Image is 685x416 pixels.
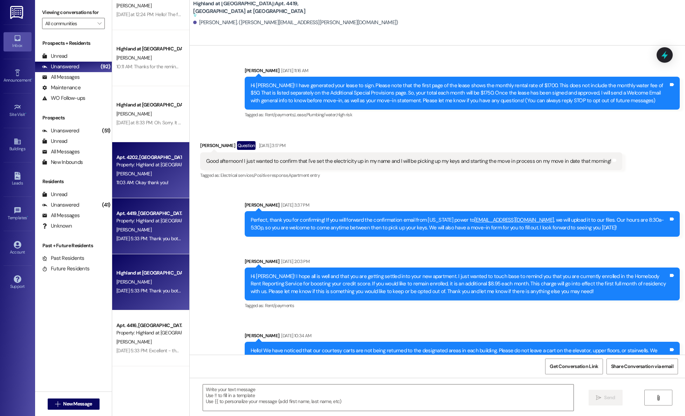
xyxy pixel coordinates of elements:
div: Property: Highland at [GEOGRAPHIC_DATA] [116,161,181,168]
button: Get Conversation Link [545,359,603,374]
div: Tagged as: [245,110,680,120]
div: [DATE] 5:33 PM: Thank you both! [116,287,182,294]
span: Plumbing/water , [306,112,337,118]
i:  [656,395,661,401]
a: Buildings [4,136,32,154]
span: Apartment entry [289,172,320,178]
div: [PERSON_NAME] [245,201,680,211]
i:  [596,395,601,401]
div: Residents [35,178,112,185]
a: Support [4,273,32,292]
div: Property: Highland at [GEOGRAPHIC_DATA] [116,329,181,337]
span: Share Conversation via email [611,363,673,370]
div: [DATE] 5:33 PM: Thank you both! [116,235,182,242]
span: Send [604,394,615,401]
div: [DATE] 11:16 AM [279,67,308,74]
button: New Message [48,398,100,410]
div: Prospects [35,114,112,122]
span: [PERSON_NAME] [116,227,151,233]
div: Unread [42,138,67,145]
div: 10:11 AM: Thanks for the reminder! I went in and clicked on submit this morning. Looking forward ... [116,63,374,70]
div: Apt. 4419, [GEOGRAPHIC_DATA] at [GEOGRAPHIC_DATA] [116,210,181,217]
div: Apt. 4202, [GEOGRAPHIC_DATA] at [GEOGRAPHIC_DATA] [116,154,181,161]
div: [DATE] 2:03 PM [279,258,310,265]
div: Highland at [GEOGRAPHIC_DATA] [116,45,181,53]
div: [DATE] 3:17 PM [257,142,286,149]
div: [PERSON_NAME] [245,332,680,342]
div: Apt. 4416, [GEOGRAPHIC_DATA] at [GEOGRAPHIC_DATA] [116,322,181,329]
span: Lease , [294,112,306,118]
div: [DATE] at 12:24 PM: Hello! The fire alarm company will start sounding the alarms shortly. They wi... [116,11,535,18]
button: Share Conversation via email [606,359,678,374]
div: Perfect, thank you for confirming! If you will forward the confirmation email from [US_STATE] pow... [251,216,669,231]
div: Unknown [42,222,72,230]
button: Send [589,390,623,405]
div: Question [237,141,256,150]
div: Tagged as: [245,300,680,311]
div: Unanswered [42,127,79,134]
span: [PERSON_NAME] [116,55,151,61]
a: Leads [4,170,32,189]
span: • [25,111,26,116]
div: Future Residents [42,265,89,272]
div: Unanswered [42,63,79,70]
div: Hello! We have noticed that our courtesy carts are not being returned to the designated areas in ... [251,347,669,362]
div: All Messages [42,212,80,219]
div: [DATE] 5:33 PM: Excellent - thank you and have a nice evening [116,347,242,354]
div: [PERSON_NAME] [200,141,622,152]
div: [DATE] 10:34 AM [279,332,311,339]
div: Past + Future Residents [35,242,112,249]
div: (41) [100,200,112,210]
a: Account [4,239,32,258]
span: [PERSON_NAME] [116,279,151,285]
div: Past Residents [42,255,84,262]
span: [PERSON_NAME] [116,111,151,117]
div: Tagged as: [200,170,622,180]
a: Templates • [4,204,32,223]
a: Inbox [4,32,32,51]
div: Highland at [GEOGRAPHIC_DATA] [116,101,181,109]
span: [PERSON_NAME] [116,339,151,345]
a: [EMAIL_ADDRESS][DOMAIN_NAME] [474,216,554,223]
span: Electrical services , [221,172,254,178]
div: Highland at [GEOGRAPHIC_DATA] [116,269,181,277]
i:  [55,401,60,407]
div: (92) [99,61,112,72]
div: Unread [42,191,67,198]
i:  [97,21,101,26]
span: Rent/payments [265,303,294,308]
div: Hi [PERSON_NAME]! I hope all is well and that you are getting settled into your new apartment. I ... [251,273,669,295]
div: (51) [100,125,112,136]
div: [PERSON_NAME] [245,67,680,77]
span: New Message [63,400,92,408]
div: [PERSON_NAME]. ([PERSON_NAME][EMAIL_ADDRESS][PERSON_NAME][DOMAIN_NAME]) [193,19,398,26]
div: Prospects + Residents [35,40,112,47]
img: ResiDesk Logo [10,6,25,19]
div: Property: Highland at [GEOGRAPHIC_DATA] [116,217,181,224]
div: All Messages [42,148,80,155]
div: Unanswered [42,201,79,209]
div: [PERSON_NAME] [245,258,680,268]
span: Positive response , [254,172,288,178]
span: [PERSON_NAME] [116,2,151,9]
span: [PERSON_NAME] [116,171,151,177]
div: Hi [PERSON_NAME]! I have generated your lease to sign. Please note that the first page of the lea... [251,82,669,104]
span: • [31,77,32,82]
div: Good afternoon! I just wanted to confirm that I've set the electricity up in my name and I will b... [206,158,611,165]
span: Get Conversation Link [550,363,598,370]
div: [DATE] 3:37 PM [279,201,309,209]
span: Rent/payments , [265,112,295,118]
div: New Inbounds [42,159,83,166]
div: Maintenance [42,84,81,91]
div: Unread [42,53,67,60]
span: High risk [337,112,352,118]
div: All Messages [42,74,80,81]
span: • [27,214,28,219]
input: All communities [45,18,94,29]
div: [DATE] at 8:33 PM: Oh. Sorry. It was a text!!!! [116,119,204,126]
div: WO Follow-ups [42,95,85,102]
label: Viewing conversations for [42,7,105,18]
div: 11:03 AM: Okay thank you! [116,179,169,186]
a: Site Visit • [4,101,32,120]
